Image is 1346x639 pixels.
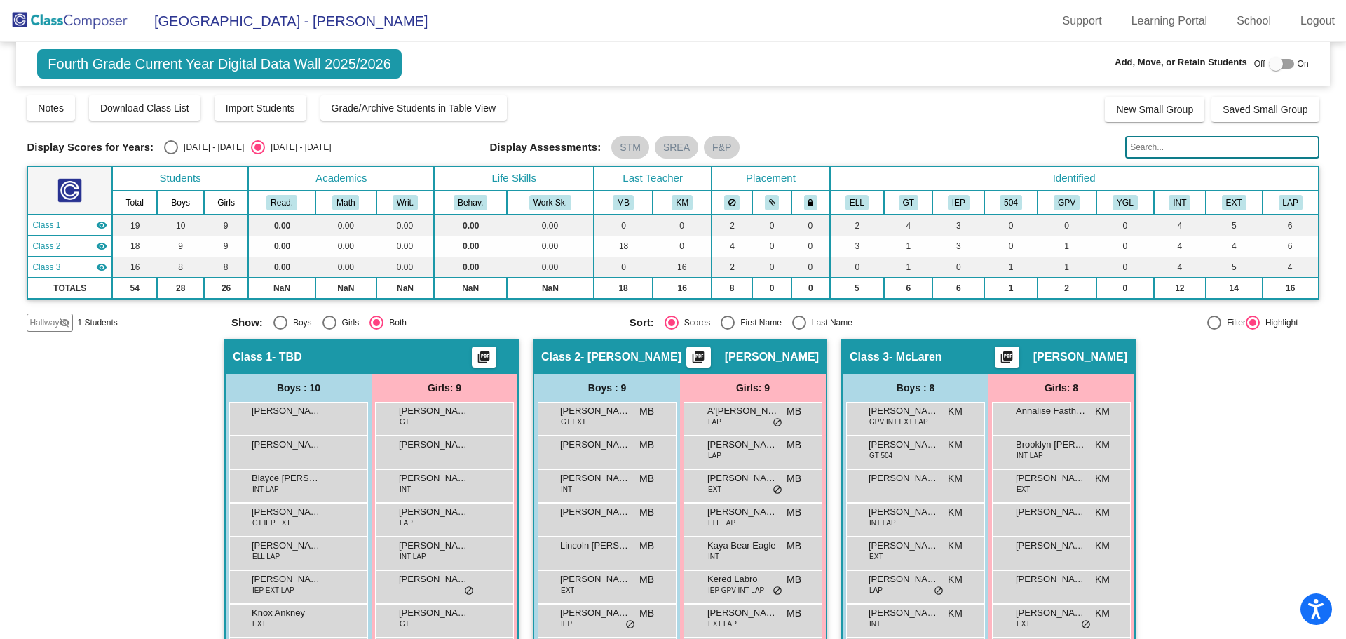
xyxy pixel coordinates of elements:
[830,191,884,215] th: English Language Learner
[560,606,630,620] span: [PERSON_NAME]
[948,438,963,452] span: KM
[791,215,829,236] td: 0
[1052,10,1113,32] a: Support
[178,141,244,154] div: [DATE] - [DATE]
[639,505,654,520] span: MB
[869,518,896,528] span: INT LAP
[32,240,60,253] span: Class 2
[399,404,469,418] span: [PERSON_NAME]
[472,347,496,368] button: Print Students Details
[948,539,963,553] span: KM
[869,438,939,452] span: [PERSON_NAME]
[1154,257,1206,278] td: 4
[1038,278,1096,299] td: 2
[995,347,1019,368] button: Print Students Details
[773,586,782,597] span: do_not_disturb_alt
[594,257,653,278] td: 0
[594,215,653,236] td: 0
[639,471,654,486] span: MB
[434,166,594,191] th: Life Skills
[248,215,315,236] td: 0.00
[1113,195,1138,210] button: YGL
[1095,505,1110,520] span: KM
[1221,316,1246,329] div: Filter
[1038,191,1096,215] th: Good Parent Volunteer
[1254,58,1265,70] span: Off
[96,241,107,252] mat-icon: visibility
[434,257,506,278] td: 0.00
[59,317,70,328] mat-icon: visibility_off
[1206,215,1263,236] td: 5
[399,539,469,553] span: [PERSON_NAME]-[PERSON_NAME]
[984,278,1037,299] td: 1
[932,257,984,278] td: 0
[204,215,248,236] td: 9
[157,257,204,278] td: 8
[1095,438,1110,452] span: KM
[112,215,157,236] td: 19
[948,505,963,520] span: KM
[594,166,712,191] th: Last Teacher
[140,10,428,32] span: [GEOGRAPHIC_DATA] - [PERSON_NAME]
[27,257,112,278] td: Kaya McLaren - McLaren
[157,236,204,257] td: 9
[690,350,707,370] mat-icon: picture_as_pdf
[735,316,782,329] div: First Name
[29,316,59,329] span: Hallway
[252,606,322,620] span: Knox Ankney
[164,140,331,154] mat-radio-group: Select an option
[1125,136,1319,159] input: Search...
[708,585,764,596] span: IEP GPV INT LAP
[712,191,752,215] th: Keep away students
[580,350,681,364] span: - [PERSON_NAME]
[399,471,469,485] span: [PERSON_NAME]
[806,316,852,329] div: Last Name
[112,166,248,191] th: Students
[204,191,248,215] th: Girls
[1120,10,1219,32] a: Learning Portal
[787,471,801,486] span: MB
[869,471,939,485] span: [PERSON_NAME]
[400,518,413,528] span: LAP
[791,191,829,215] th: Keep with teacher
[1038,215,1096,236] td: 0
[507,236,594,257] td: 0.00
[707,404,777,418] span: A'[PERSON_NAME]
[400,417,409,427] span: GT
[708,417,721,427] span: LAP
[707,539,777,553] span: Kaya Bear Eagle
[830,236,884,257] td: 3
[1038,236,1096,257] td: 1
[529,195,571,210] button: Work Sk.
[400,551,426,562] span: INT LAP
[787,505,801,520] span: MB
[100,102,189,114] span: Download Class List
[507,215,594,236] td: 0.00
[1054,195,1080,210] button: GPV
[712,257,752,278] td: 2
[248,257,315,278] td: 0.00
[845,195,869,210] button: ELL
[708,484,721,495] span: EXT
[787,539,801,553] span: MB
[1095,572,1110,587] span: KM
[1154,278,1206,299] td: 12
[1263,278,1319,299] td: 16
[630,316,654,329] span: Sort:
[773,485,782,496] span: do_not_disturb_alt
[96,262,107,273] mat-icon: visibility
[37,49,402,79] span: Fourth Grade Current Year Digital Data Wall 2025/2026
[752,236,791,257] td: 0
[1115,55,1247,69] span: Add, Move, or Retain Students
[265,141,331,154] div: [DATE] - [DATE]
[252,572,322,586] span: [PERSON_NAME]
[454,195,487,210] button: Behav.
[1222,195,1246,210] button: EXT
[399,505,469,519] span: [PERSON_NAME]
[672,195,693,210] button: KM
[252,404,322,418] span: [PERSON_NAME]
[32,219,60,231] span: Class 1
[594,278,653,299] td: 18
[830,166,1319,191] th: Identified
[376,257,435,278] td: 0.00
